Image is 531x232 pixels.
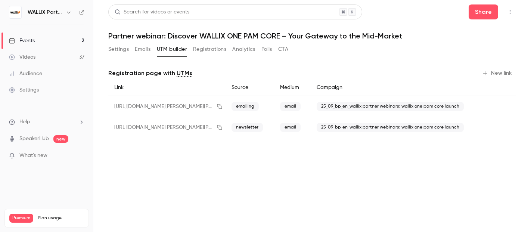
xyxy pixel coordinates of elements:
span: email [280,123,301,132]
p: Registration page with [108,69,192,78]
button: Emails [135,43,150,55]
span: Help [19,118,30,126]
span: Plan usage [38,215,84,221]
button: UTM builder [157,43,187,55]
span: email [280,102,301,111]
a: SpeakerHub [19,135,49,143]
div: Link [108,79,226,96]
span: 25_09_bp_en_wallix partner webinars: wallix one pam core launch [317,123,464,132]
span: new [53,135,68,143]
button: Registrations [193,43,226,55]
div: Campaign [311,79,489,96]
h6: WALLIX Partners Channel [28,9,63,16]
span: newsletter [232,123,263,132]
div: Source [226,79,274,96]
div: [URL][DOMAIN_NAME][PERSON_NAME][PERSON_NAME] [108,96,226,117]
span: Premium [9,214,33,223]
span: emailing [232,102,259,111]
button: New link [479,67,516,79]
div: Events [9,37,35,44]
h1: Partner webinar: Discover WALLIX ONE PAM CORE – Your Gateway to the Mid-Market [108,31,516,40]
div: Settings [9,86,39,94]
a: UTMs [177,69,192,78]
span: 25_09_bp_en_wallix partner webinars: wallix one pam core launch [317,102,464,111]
div: Audience [9,70,42,77]
button: Share [469,4,498,19]
img: WALLIX Partners Channel [9,6,21,18]
div: Videos [9,53,35,61]
div: Medium [274,79,311,96]
li: help-dropdown-opener [9,118,84,126]
div: [URL][DOMAIN_NAME][PERSON_NAME][PERSON_NAME] [108,117,226,138]
button: CTA [278,43,288,55]
span: What's new [19,152,47,160]
div: Search for videos or events [115,8,189,16]
button: Polls [261,43,272,55]
button: Analytics [232,43,255,55]
button: Settings [108,43,129,55]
